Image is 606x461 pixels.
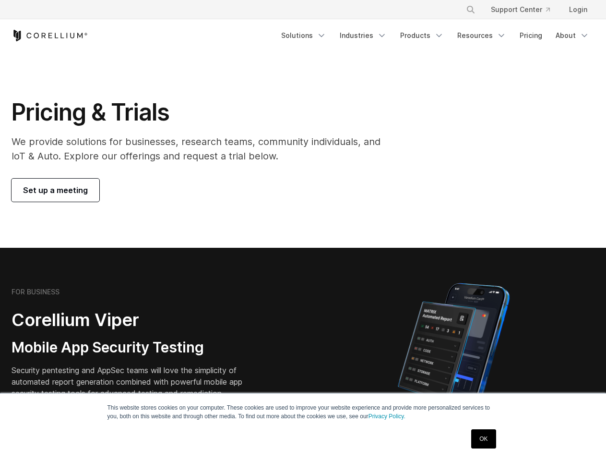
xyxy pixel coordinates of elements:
[471,429,496,449] a: OK
[12,309,257,331] h2: Corellium Viper
[368,413,405,420] a: Privacy Policy.
[275,27,332,44] a: Solutions
[454,1,595,18] div: Navigation Menu
[12,364,257,399] p: Security pentesting and AppSec teams will love the simplicity of automated report generation comb...
[334,27,392,44] a: Industries
[483,1,558,18] a: Support Center
[394,27,450,44] a: Products
[12,179,99,202] a: Set up a meeting
[381,279,526,447] img: Corellium MATRIX automated report on iPhone showing app vulnerability test results across securit...
[550,27,595,44] a: About
[107,403,499,421] p: This website stores cookies on your computer. These cookies are used to improve your website expe...
[12,98,394,127] h1: Pricing & Trials
[462,1,479,18] button: Search
[12,134,394,163] p: We provide solutions for businesses, research teams, community individuals, and IoT & Auto. Explo...
[452,27,512,44] a: Resources
[514,27,548,44] a: Pricing
[12,339,257,357] h3: Mobile App Security Testing
[561,1,595,18] a: Login
[275,27,595,44] div: Navigation Menu
[12,30,88,41] a: Corellium Home
[12,288,59,296] h6: FOR BUSINESS
[23,184,88,196] span: Set up a meeting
